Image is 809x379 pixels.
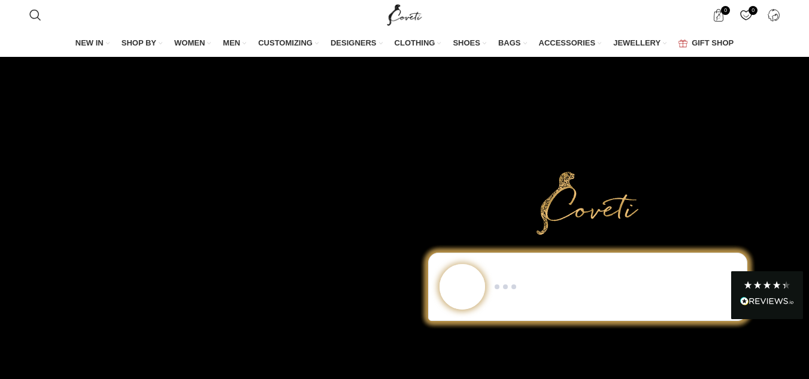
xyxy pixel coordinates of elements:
span: BAGS [498,38,521,48]
a: JEWELLERY [613,31,666,56]
span: GIFT SHOP [692,38,734,48]
a: BAGS [498,31,527,56]
a: GIFT SHOP [678,31,734,56]
span: NEW IN [75,38,104,48]
span: WOMEN [174,38,205,48]
div: 4.28 Stars [743,280,791,290]
span: 0 [721,6,730,15]
a: CLOTHING [395,31,441,56]
img: REVIEWS.io [740,297,794,305]
a: Search [23,3,47,27]
img: Primary Gold [537,172,638,234]
a: MEN [223,31,246,56]
span: SHOP BY [122,38,156,48]
span: CUSTOMIZING [258,38,313,48]
span: ACCESSORIES [539,38,596,48]
div: My Wishlist [734,3,758,27]
a: Site logo [384,10,425,19]
a: SHOP BY [122,31,162,56]
span: MEN [223,38,240,48]
span: SHOES [453,38,480,48]
div: Read All Reviews [731,271,803,319]
span: 0 [749,6,758,15]
span: DESIGNERS [331,38,377,48]
div: Chat to Shop demo [420,253,756,321]
a: CUSTOMIZING [258,31,319,56]
a: ACCESSORIES [539,31,602,56]
div: Main navigation [23,31,786,56]
img: GiftBag [678,40,687,47]
a: SHOES [453,31,486,56]
a: 0 [706,3,731,27]
span: JEWELLERY [613,38,660,48]
a: DESIGNERS [331,31,383,56]
span: CLOTHING [395,38,435,48]
a: NEW IN [75,31,110,56]
a: WOMEN [174,31,211,56]
a: 0 [734,3,758,27]
div: Read All Reviews [740,295,794,310]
